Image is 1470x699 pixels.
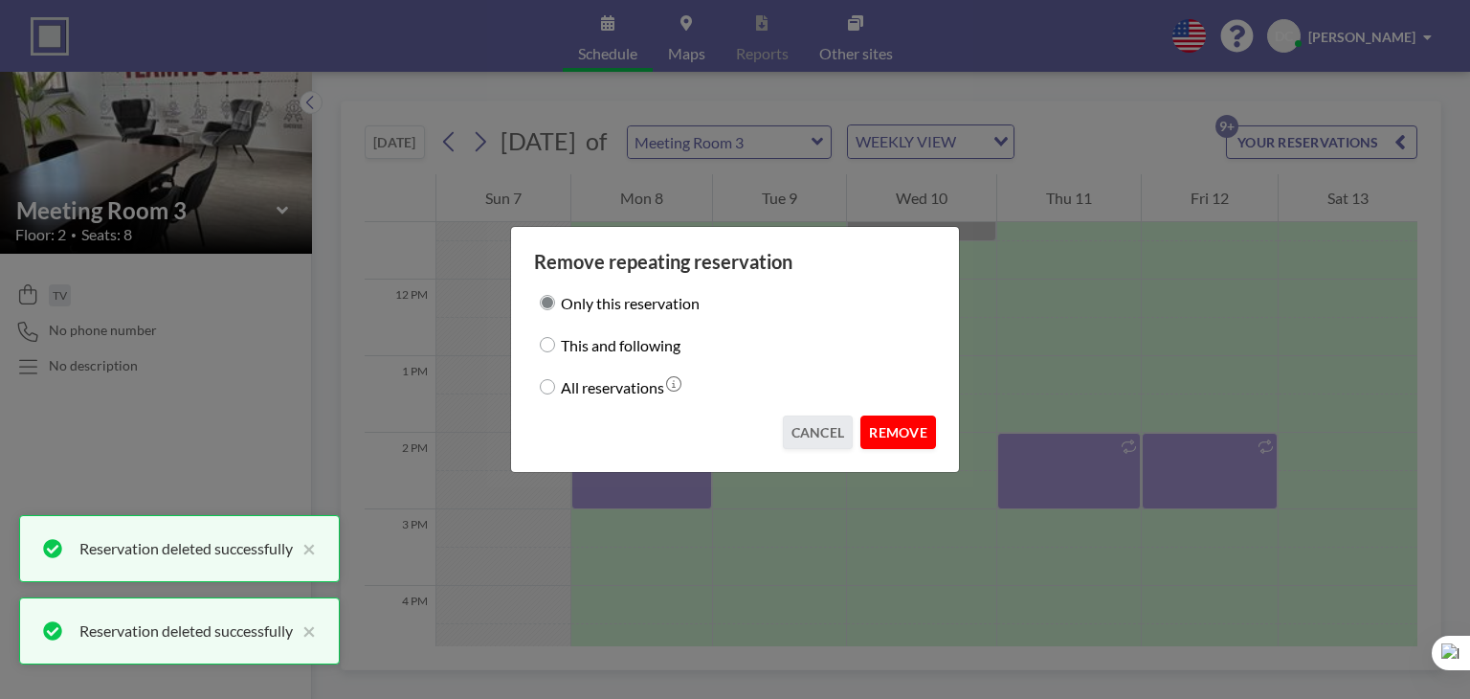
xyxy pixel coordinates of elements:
button: CANCEL [783,416,854,449]
div: Reservation deleted successfully [79,620,293,643]
button: close [293,537,316,560]
button: REMOVE [860,416,936,449]
label: All reservations [561,373,664,400]
h3: Remove repeating reservation [534,250,936,274]
button: close [293,620,316,643]
div: Reservation deleted successfully [79,537,293,560]
label: This and following [561,331,680,358]
label: Only this reservation [561,289,700,316]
